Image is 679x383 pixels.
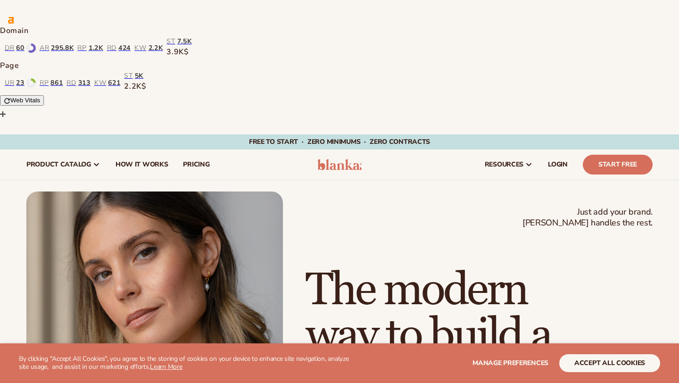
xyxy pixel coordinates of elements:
a: dr60 [5,43,36,53]
a: kw2.2K [134,44,163,52]
span: resources [485,161,523,168]
a: kw621 [94,79,121,87]
a: LOGIN [540,150,575,180]
a: st5K [124,72,146,80]
span: 295.8K [51,44,74,52]
span: 1.2K [89,44,103,52]
a: Start Free [583,155,653,175]
span: rd [66,79,76,87]
button: Manage preferences [472,354,548,372]
a: ar295.8K [40,44,74,52]
span: 23 [16,79,24,87]
span: rd [107,44,116,52]
span: rp [77,44,86,52]
a: pricing [175,150,217,180]
span: st [124,72,132,80]
span: 60 [16,44,24,52]
span: 2.2K [149,44,163,52]
div: 3.9K$ [166,45,191,59]
span: ur [5,79,14,87]
span: Just add your brand. [PERSON_NAME] handles the rest. [522,207,653,229]
a: rd313 [66,79,91,87]
img: logo [317,159,362,170]
a: product catalog [19,150,108,180]
a: ur23 [5,78,36,88]
span: 861 [50,79,63,87]
button: accept all cookies [559,354,660,372]
span: Free to start · ZERO minimums · ZERO contracts [249,137,430,146]
span: rp [40,79,49,87]
span: LOGIN [548,161,568,168]
span: st [166,38,175,45]
span: How It Works [116,161,168,168]
p: By clicking "Accept All Cookies", you agree to the storing of cookies on your device to enhance s... [19,355,355,371]
a: st7.5K [166,38,191,45]
a: resources [477,150,540,180]
div: Announcement [24,134,655,150]
span: kw [94,79,106,87]
a: rp861 [40,79,63,87]
span: 621 [108,79,120,87]
span: 313 [78,79,91,87]
span: 5K [135,72,143,80]
a: Learn More [150,362,182,371]
span: pricing [183,161,209,168]
div: 2.2K$ [124,80,146,93]
span: 7.5K [177,38,192,45]
a: How It Works [108,150,176,180]
span: ar [40,44,49,52]
a: rp1.2K [77,44,103,52]
a: rd424 [107,44,131,52]
span: Manage preferences [472,358,548,367]
span: product catalog [26,161,91,168]
span: 424 [118,44,131,52]
span: kw [134,44,146,52]
span: dr [5,44,14,52]
span: Web Vitals [10,97,40,104]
